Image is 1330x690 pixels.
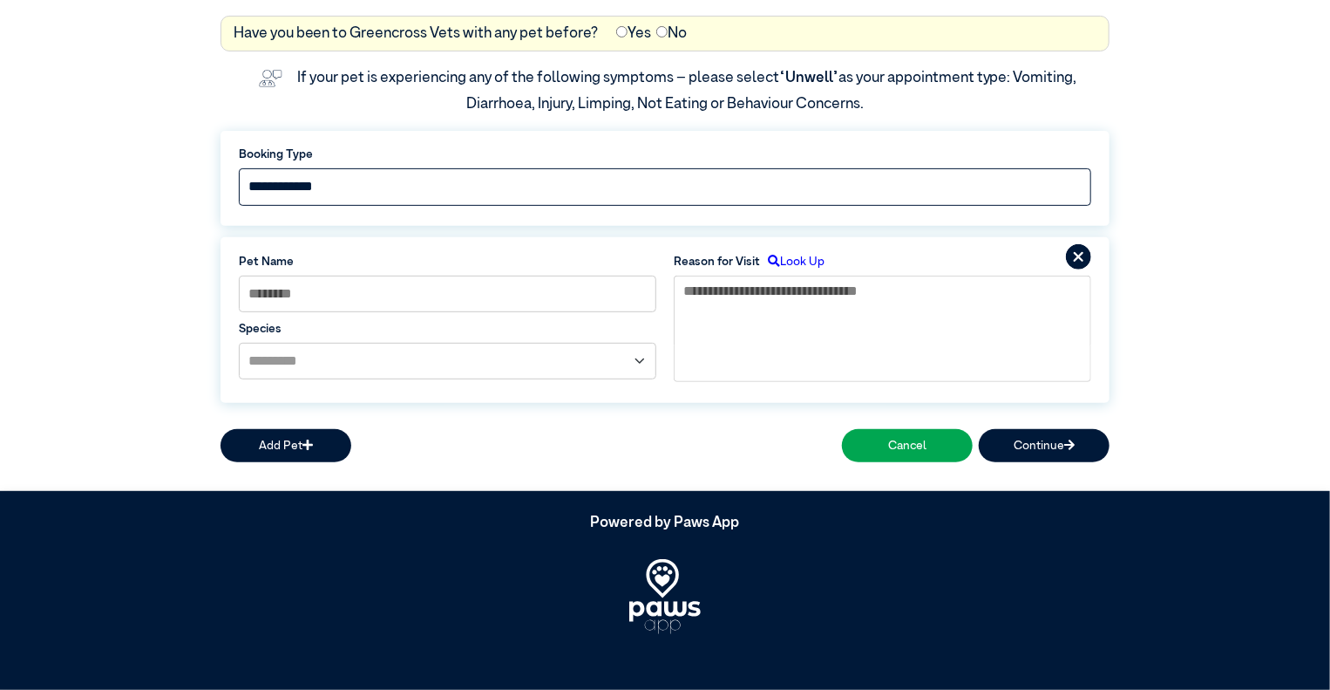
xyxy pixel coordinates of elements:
label: Booking Type [239,146,1091,163]
input: Yes [616,26,628,38]
label: Have you been to Greencross Vets with any pet before? [234,23,599,45]
label: No [656,23,687,45]
label: Look Up [760,253,824,270]
input: No [656,26,668,38]
label: Reason for Visit [674,253,760,270]
button: Add Pet [221,429,351,461]
span: “Unwell” [779,71,838,85]
label: Species [239,320,656,338]
h5: Powered by Paws App [221,516,1109,533]
img: vet [253,64,288,93]
button: Continue [979,429,1109,461]
label: Pet Name [239,253,656,270]
button: Cancel [842,429,973,461]
label: If your pet is experiencing any of the following symptoms – please select as your appointment typ... [297,71,1080,112]
img: PawsApp [629,560,701,634]
label: Yes [616,23,651,45]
